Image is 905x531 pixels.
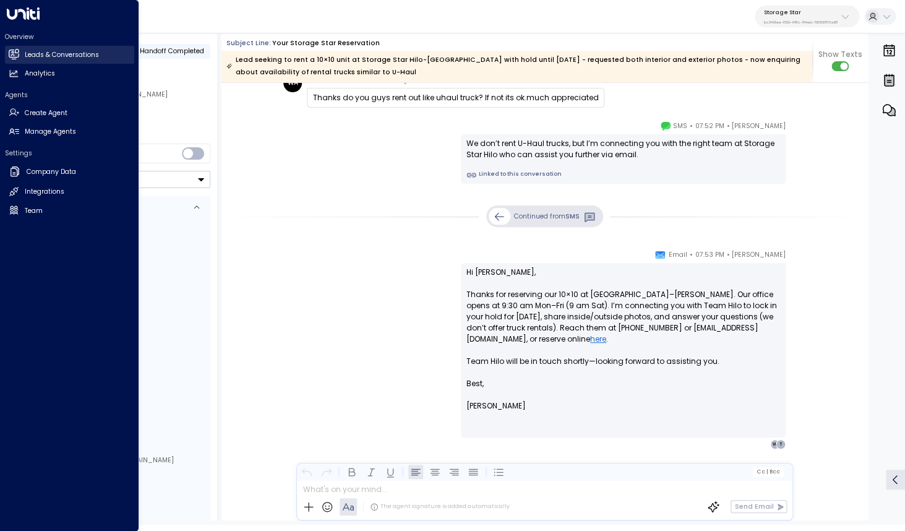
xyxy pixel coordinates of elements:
span: [PERSON_NAME] [732,120,786,132]
span: • [726,120,729,132]
img: 120_headshot.jpg [791,120,809,139]
span: | [766,468,768,475]
h2: Analytics [25,69,55,79]
h2: Agents [5,90,134,100]
p: Storage Star [764,9,838,16]
div: Thanks do you guys rent out like uhaul truck? If not its ok.much appreciated [313,92,598,103]
p: Continued from [514,212,580,222]
img: 120_headshot.jpg [791,249,809,267]
span: Best, [466,378,484,389]
a: Leads & Conversations [5,46,134,64]
h2: Manage Agents [25,127,76,137]
span: Show Texts [818,49,862,60]
a: Team [5,202,134,220]
span: Cc Bcc [757,468,780,475]
a: Create Agent [5,104,134,122]
span: SMS [565,212,580,221]
p: bc340fee-f559-48fc-84eb-70f3f6817ad8 [764,20,838,25]
span: 07:53 PM [695,249,724,261]
h2: Integrations [25,187,64,197]
div: T [776,439,786,449]
h2: Team [25,206,43,216]
a: Company Data [5,162,134,182]
button: Redo [319,464,334,479]
h2: Settings [5,149,134,158]
span: 07:52 PM [695,120,724,132]
div: Your Storage Star Reservation [272,38,380,48]
div: W [770,439,780,449]
a: Integrations [5,183,134,201]
a: Analytics [5,65,134,83]
h2: Leads & Conversations [25,50,99,60]
span: • [690,249,693,261]
span: [PERSON_NAME] [732,249,786,261]
button: Storage Starbc340fee-f559-48fc-84eb-70f3f6817ad8 [755,6,859,27]
span: • [726,249,729,261]
p: Hi [PERSON_NAME], Thanks for reserving our 10×10 at [GEOGRAPHIC_DATA]–[PERSON_NAME]. Our office o... [466,267,780,378]
div: Lead seeking to rent a 10×10 unit at Storage Star Hilo-[GEOGRAPHIC_DATA] with hold until [DATE] -... [226,54,807,79]
span: • [690,120,693,132]
a: Manage Agents [5,123,134,141]
h2: Overview [5,32,134,41]
a: here [590,334,606,345]
button: Cc|Bcc [753,467,784,476]
div: We don’t rent U-Haul trucks, but I’m connecting you with the right team at Storage Star Hilo who ... [466,138,780,160]
button: Undo [300,464,315,479]
span: Handoff Completed [140,46,204,56]
h2: Create Agent [25,108,67,118]
span: Subject Line: [226,38,271,48]
span: SMS [673,120,687,132]
a: Linked to this conversation [466,170,780,180]
div: WA [283,74,302,92]
span: Email [669,249,687,261]
h2: Company Data [27,167,76,177]
span: [PERSON_NAME] [466,400,526,412]
div: The agent signature is added automatically [370,503,510,511]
